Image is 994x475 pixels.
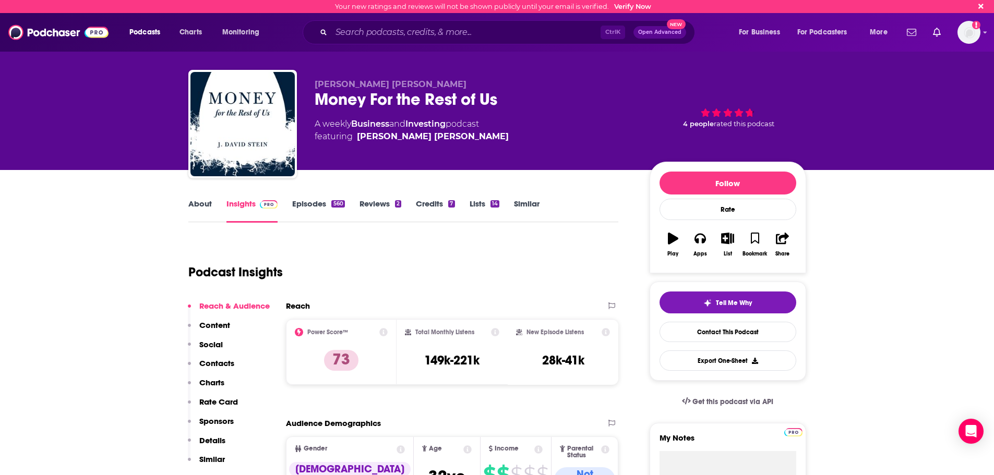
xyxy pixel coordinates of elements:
span: [PERSON_NAME] [PERSON_NAME] [315,79,466,89]
span: Age [429,445,442,452]
div: Play [667,251,678,257]
span: Tell Me Why [716,299,752,307]
div: List [724,251,732,257]
a: Pro website [784,427,803,436]
p: Details [199,435,225,445]
h1: Podcast Insights [188,264,283,280]
a: Lists14 [470,199,499,223]
button: Apps [687,226,714,263]
a: Credits7 [416,199,454,223]
button: tell me why sparkleTell Me Why [660,291,796,313]
span: Ctrl K [601,26,625,39]
div: Share [775,251,789,257]
span: featuring [315,130,509,143]
img: Podchaser Pro [260,200,278,209]
button: Charts [188,377,224,397]
a: About [188,199,212,223]
button: Sponsors [188,416,234,435]
div: Search podcasts, credits, & more... [313,20,705,44]
h2: Reach [286,301,310,311]
a: J. David Stein [357,130,509,143]
div: Rate [660,199,796,220]
button: Content [188,320,230,339]
img: tell me why sparkle [703,299,712,307]
button: open menu [215,24,273,41]
label: My Notes [660,433,796,451]
button: open menu [863,24,901,41]
img: Podchaser - Follow, Share and Rate Podcasts [8,22,109,42]
a: Episodes560 [292,199,344,223]
div: Your new ratings and reviews will not be shown publicly until your email is verified. [335,3,651,10]
a: Reviews2 [360,199,401,223]
button: Share [769,226,796,263]
button: Open AdvancedNew [633,26,686,39]
svg: Email not verified [972,21,980,29]
p: Reach & Audience [199,301,270,311]
span: Monitoring [222,25,259,40]
input: Search podcasts, credits, & more... [331,24,601,41]
div: Bookmark [742,251,767,257]
p: Contacts [199,358,234,368]
button: open menu [122,24,174,41]
img: Money For the Rest of Us [190,72,295,176]
button: List [714,226,741,263]
button: Play [660,226,687,263]
a: Similar [514,199,540,223]
span: For Business [739,25,780,40]
button: Follow [660,172,796,194]
img: User Profile [957,21,980,44]
a: Investing [405,119,446,129]
h3: 28k-41k [542,352,584,368]
button: Similar [188,454,225,473]
button: Show profile menu [957,21,980,44]
span: Charts [179,25,202,40]
a: Charts [173,24,208,41]
span: Gender [304,445,327,452]
div: Apps [693,251,707,257]
span: Parental Status [567,445,600,459]
h2: Total Monthly Listens [415,328,474,336]
span: and [389,119,405,129]
p: Similar [199,454,225,464]
p: 73 [324,350,358,371]
span: Podcasts [129,25,160,40]
a: Verify Now [614,3,651,10]
span: Logged in as tgilbride [957,21,980,44]
span: Get this podcast via API [692,397,773,406]
div: 14 [490,200,499,208]
a: InsightsPodchaser Pro [226,199,278,223]
button: Bookmark [741,226,769,263]
button: Reach & Audience [188,301,270,320]
div: 7 [448,200,454,208]
div: A weekly podcast [315,118,509,143]
span: New [667,19,686,29]
p: Content [199,320,230,330]
a: Show notifications dropdown [903,23,920,41]
span: Income [495,445,519,452]
div: 4 peoplerated this podcast [650,79,806,144]
a: Show notifications dropdown [929,23,945,41]
div: 560 [331,200,344,208]
img: Podchaser Pro [784,428,803,436]
a: Get this podcast via API [674,389,782,415]
p: Sponsors [199,416,234,426]
h2: Power Score™ [307,328,348,336]
span: Open Advanced [638,30,681,35]
button: open menu [791,24,863,41]
div: Open Intercom Messenger [959,419,984,444]
a: Contact This Podcast [660,322,796,342]
div: 2 [395,200,401,208]
span: More [870,25,888,40]
h2: Audience Demographics [286,418,381,428]
p: Social [199,339,223,349]
a: Business [351,119,389,129]
span: 4 people [683,120,714,128]
button: Export One-Sheet [660,350,796,371]
span: rated this podcast [714,120,774,128]
button: open menu [732,24,793,41]
button: Contacts [188,358,234,377]
button: Social [188,339,223,359]
button: Rate Card [188,397,238,416]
